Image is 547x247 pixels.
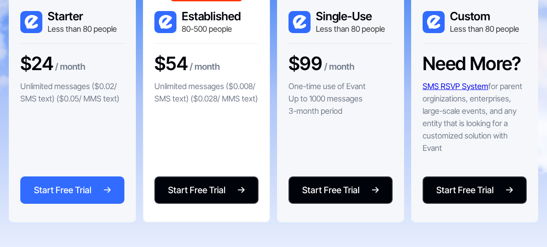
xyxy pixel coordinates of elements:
div: 80-500 people [182,23,241,34]
a: Start Free Trial [20,176,124,204]
div: / month [55,60,86,75]
a: Start Free Trial [288,176,393,204]
div: / month [190,60,220,75]
h3: Established [182,9,241,23]
a: Start Free Trial [423,176,527,204]
div: Start Free Trial [34,183,91,197]
p: One-time use of Evant Up to 1000 messages 3-month period [288,80,366,117]
div: Less than 80 people [450,23,519,34]
h3: $99 [288,52,322,75]
p: for parent orginizations, enterprises, large-scale events, and any entity that is looking for a c... [423,80,527,154]
h3: $24 [20,52,53,75]
p: Unlimited messages ($0.02/ SMS text) ($0.05/ MMS text) [20,80,124,105]
h3: $54 [154,52,187,75]
div: Start Free Trial [168,183,225,197]
div: Start Free Trial [436,183,494,197]
h3: Single-Use [316,9,385,23]
h3: Need More? [423,52,521,75]
div: / month [324,60,355,75]
div: Less than 80 people [48,23,117,34]
div: Less than 80 people [316,23,385,34]
h3: Custom [450,9,519,23]
div: Start Free Trial [302,183,360,197]
a: Start Free Trial [154,176,259,204]
h3: Starter [48,9,117,23]
p: Unlimited messages ($0.008/ SMS text) ($0.028/ MMS text) [154,80,259,105]
a: SMS RSVP System [423,82,488,91]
